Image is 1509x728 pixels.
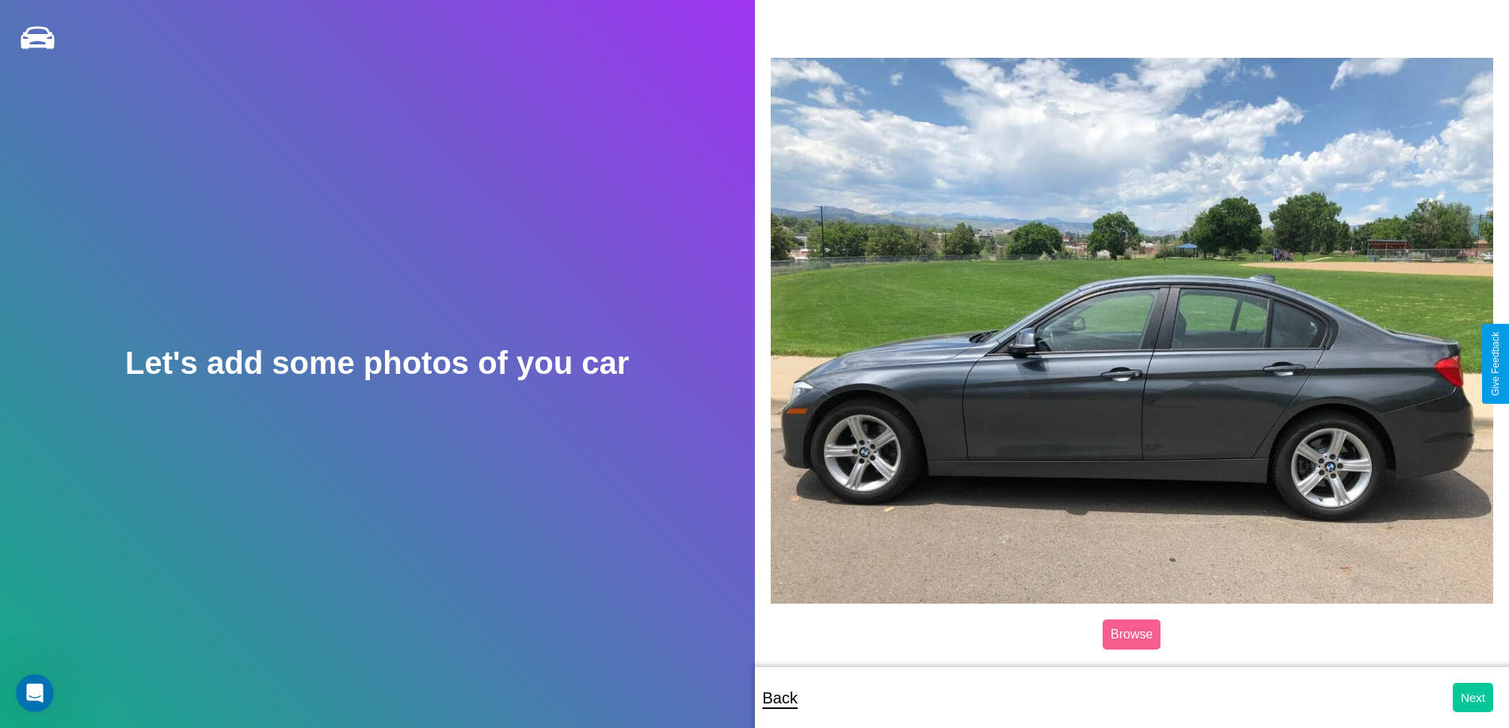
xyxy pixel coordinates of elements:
[16,674,54,712] iframe: Intercom live chat
[763,684,798,712] p: Back
[1453,683,1493,712] button: Next
[1103,619,1160,650] label: Browse
[125,345,629,381] h2: Let's add some photos of you car
[1490,332,1501,396] div: Give Feedback
[771,58,1494,603] img: posted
